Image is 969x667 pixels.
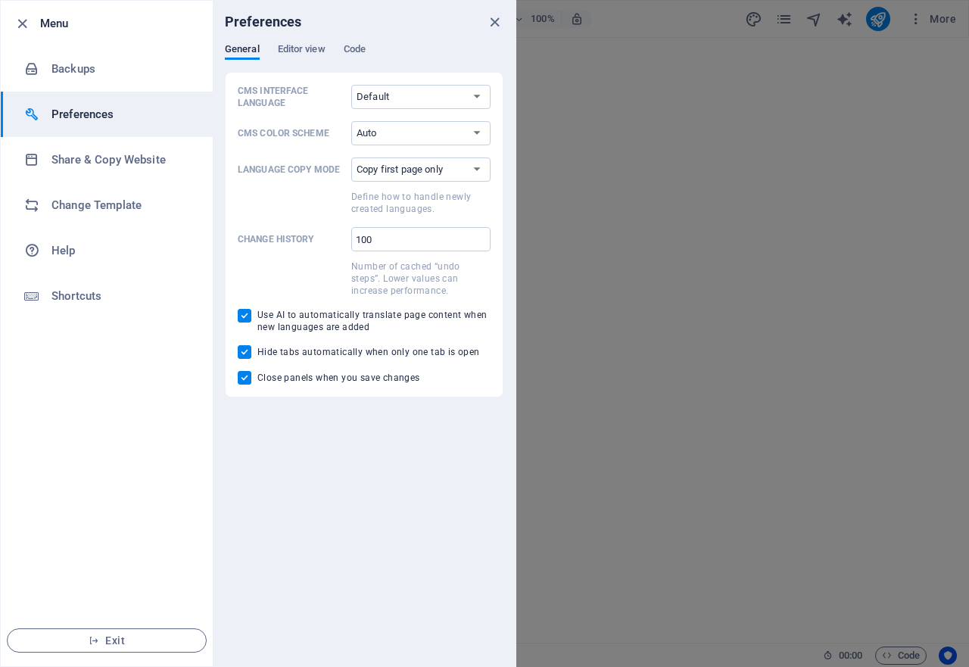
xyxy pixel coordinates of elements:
[278,40,326,61] span: Editor view
[238,164,345,176] p: Language Copy Mode
[51,151,192,169] h6: Share & Copy Website
[51,105,192,123] h6: Preferences
[225,40,260,61] span: General
[1,228,213,273] a: Help
[344,40,366,61] span: Code
[40,14,201,33] h6: Menu
[225,43,503,72] div: Preferences
[51,242,192,260] h6: Help
[351,191,491,215] p: Define how to handle newly created languages.
[257,309,491,333] span: Use AI to automatically translate page content when new languages are added
[51,196,192,214] h6: Change Template
[485,13,503,31] button: close
[7,628,207,653] button: Exit
[225,13,302,31] h6: Preferences
[351,157,491,182] select: Language Copy ModeDefine how to handle newly created languages.
[238,233,345,245] p: Change history
[51,287,192,305] h6: Shortcuts
[351,85,491,109] select: CMS Interface Language
[257,372,420,384] span: Close panels when you save changes
[20,634,194,647] span: Exit
[351,227,491,251] input: Change historyNumber of cached “undo steps”. Lower values can increase performance.
[238,85,345,109] p: CMS Interface Language
[51,60,192,78] h6: Backups
[351,121,491,145] select: CMS Color Scheme
[238,127,345,139] p: CMS Color Scheme
[351,260,491,297] p: Number of cached “undo steps”. Lower values can increase performance.
[257,346,480,358] span: Hide tabs automatically when only one tab is open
